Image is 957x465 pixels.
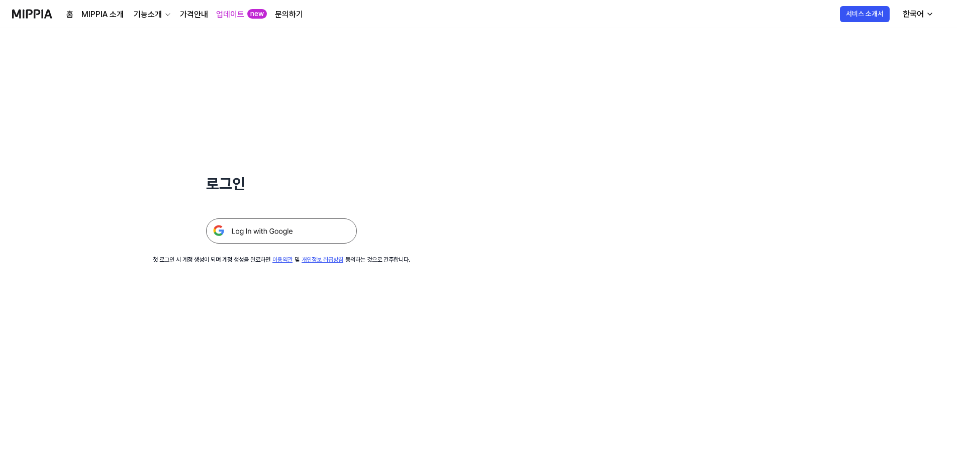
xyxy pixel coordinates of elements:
a: 업데이트 [216,9,244,21]
button: 한국어 [895,4,940,24]
a: 가격안내 [180,9,208,21]
button: 서비스 소개서 [840,6,890,22]
button: 기능소개 [132,9,172,21]
div: new [247,9,267,19]
a: 문의하기 [275,9,303,21]
img: 구글 로그인 버튼 [206,218,357,244]
a: 이용약관 [272,256,293,263]
div: 한국어 [901,8,926,20]
a: 개인정보 취급방침 [302,256,343,263]
a: MIPPIA 소개 [81,9,124,21]
a: 홈 [66,9,73,21]
div: 첫 로그인 시 계정 생성이 되며 계정 생성을 완료하면 및 동의하는 것으로 간주합니다. [153,256,410,264]
div: 기능소개 [132,9,164,21]
h1: 로그인 [206,173,357,194]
